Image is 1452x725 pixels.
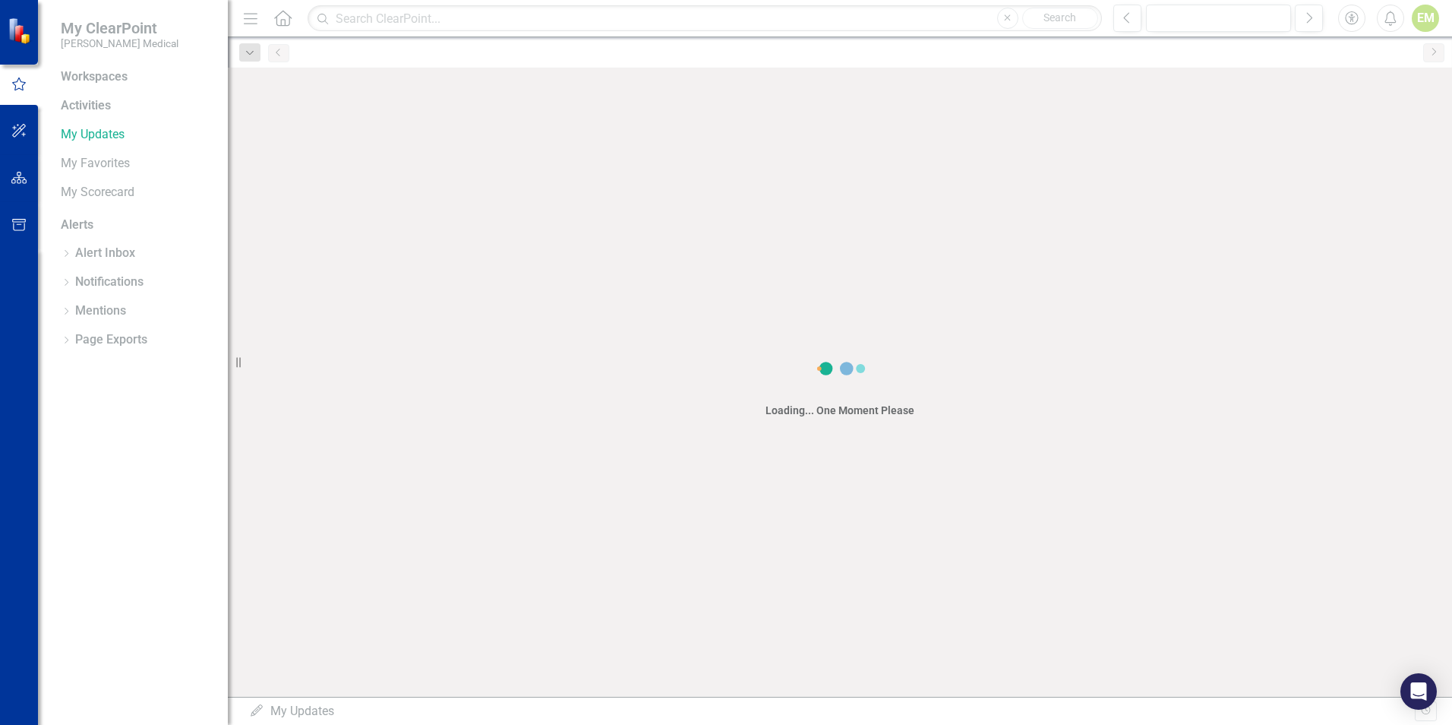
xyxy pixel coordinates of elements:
[1412,5,1439,32] button: EM
[765,403,914,418] div: Loading... One Moment Please
[8,17,34,44] img: ClearPoint Strategy
[61,155,213,173] a: My Favorites
[249,703,1415,720] div: My Updates
[1400,673,1437,710] div: Open Intercom Messenger
[1022,8,1098,29] button: Search
[61,19,178,37] span: My ClearPoint
[61,37,178,49] small: [PERSON_NAME] Medical
[61,126,213,144] a: My Updates
[61,68,128,86] div: Workspaces
[61,217,213,234] div: Alerts
[308,5,1102,32] input: Search ClearPoint...
[75,245,135,262] a: Alert Inbox
[75,274,144,291] a: Notifications
[61,184,213,201] a: My Scorecard
[75,331,147,349] a: Page Exports
[61,97,213,115] div: Activities
[75,302,126,320] a: Mentions
[1043,11,1076,24] span: Search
